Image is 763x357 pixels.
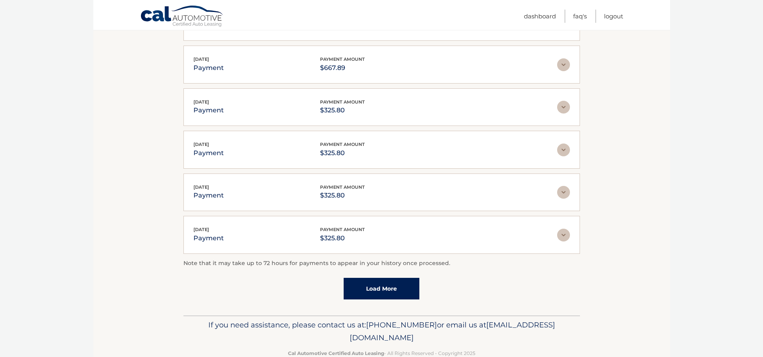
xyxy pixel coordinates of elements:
span: [PHONE_NUMBER] [366,320,437,329]
img: accordion-rest.svg [557,186,570,199]
span: [DATE] [193,184,209,190]
span: [DATE] [193,99,209,105]
p: $667.89 [320,62,365,74]
p: If you need assistance, please contact us at: or email us at [189,319,575,344]
p: $325.80 [320,190,365,201]
p: payment [193,62,224,74]
span: payment amount [320,184,365,190]
p: payment [193,233,224,244]
span: [DATE] [193,142,209,147]
p: $325.80 [320,105,365,116]
a: Logout [604,10,623,23]
strong: Cal Automotive Certified Auto Leasing [288,350,384,356]
a: Cal Automotive [140,5,224,28]
img: accordion-rest.svg [557,144,570,156]
a: Dashboard [524,10,556,23]
span: payment amount [320,99,365,105]
span: payment amount [320,142,365,147]
a: FAQ's [573,10,587,23]
img: accordion-rest.svg [557,229,570,241]
span: payment amount [320,227,365,232]
a: Load More [344,278,419,299]
img: accordion-rest.svg [557,101,570,114]
span: payment amount [320,56,365,62]
p: $325.80 [320,148,365,159]
img: accordion-rest.svg [557,58,570,71]
p: Note that it may take up to 72 hours for payments to appear in your history once processed. [183,259,580,268]
p: payment [193,148,224,159]
p: $325.80 [320,233,365,244]
span: [DATE] [193,227,209,232]
span: [DATE] [193,56,209,62]
p: payment [193,105,224,116]
p: payment [193,190,224,201]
